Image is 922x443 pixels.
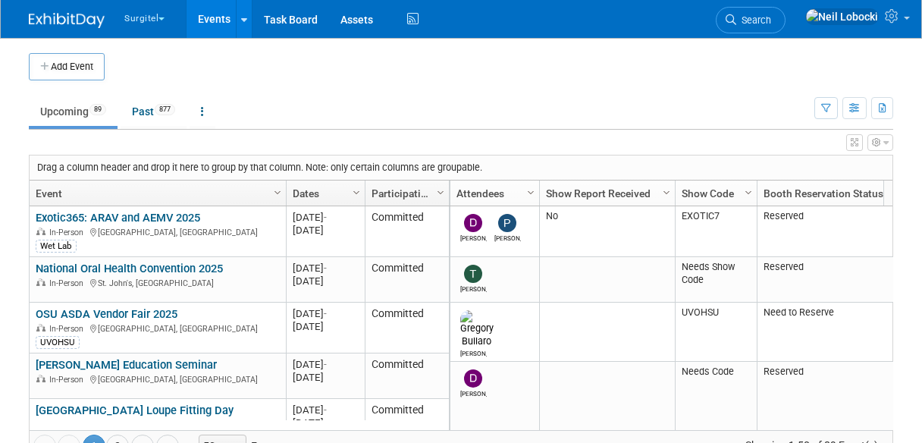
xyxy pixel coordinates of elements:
[372,181,439,206] a: Participation
[523,181,540,203] a: Column Settings
[29,53,105,80] button: Add Event
[460,347,487,357] div: Gregory Bullaro
[660,187,673,199] span: Column Settings
[49,420,88,430] span: In-Person
[675,303,757,362] td: UVOHSU
[49,375,88,385] span: In-Person
[365,353,449,399] td: Committed
[293,224,358,237] div: [DATE]
[293,211,358,224] div: [DATE]
[736,14,771,26] span: Search
[30,156,892,180] div: Drag a column header and drop it here to group by that column. Note: only certain columns are gro...
[36,307,177,321] a: OSU ASDA Vendor Fair 2025
[460,283,487,293] div: Tom Chadwick
[324,359,327,370] span: -
[36,262,223,275] a: National Oral Health Convention 2025
[293,262,358,275] div: [DATE]
[29,97,118,126] a: Upcoming89
[464,265,482,283] img: Tom Chadwick
[464,214,482,232] img: Daniel Green
[324,404,327,416] span: -
[716,7,786,33] a: Search
[324,212,327,223] span: -
[757,303,905,362] td: Need to Reserve
[293,307,358,320] div: [DATE]
[36,278,45,286] img: In-Person Event
[36,404,234,417] a: [GEOGRAPHIC_DATA] Loupe Fitting Day
[365,206,449,257] td: Committed
[36,211,200,225] a: Exotic365: ARAV and AEMV 2025
[36,336,80,348] div: UVOHSU
[293,275,358,287] div: [DATE]
[36,240,77,252] div: Wet Lab
[757,206,905,257] td: Reserved
[29,13,105,28] img: ExhibitDay
[742,187,754,199] span: Column Settings
[675,257,757,303] td: Needs Show Code
[675,206,757,257] td: EXOTIC7
[36,225,279,238] div: [GEOGRAPHIC_DATA], [GEOGRAPHIC_DATA]
[121,97,187,126] a: Past877
[49,324,88,334] span: In-Person
[433,181,450,203] a: Column Settings
[293,404,358,416] div: [DATE]
[36,420,45,428] img: In-Person Event
[682,181,747,206] a: Show Code
[350,187,362,199] span: Column Settings
[36,276,279,289] div: St. John's, [GEOGRAPHIC_DATA]
[324,308,327,319] span: -
[757,257,905,303] td: Reserved
[757,362,905,432] td: Reserved
[293,320,358,333] div: [DATE]
[498,214,516,232] img: Paul Wisniewski
[293,371,358,384] div: [DATE]
[36,418,279,431] div: [GEOGRAPHIC_DATA], [GEOGRAPHIC_DATA]
[365,303,449,353] td: Committed
[270,181,287,203] a: Column Settings
[764,181,895,206] a: Booth Reservation Status
[36,228,45,235] img: In-Person Event
[805,8,879,25] img: Neil Lobocki
[89,104,106,115] span: 89
[525,187,537,199] span: Column Settings
[460,232,487,242] div: Daniel Green
[456,181,529,206] a: Attendees
[460,310,494,347] img: Gregory Bullaro
[546,181,665,206] a: Show Report Received
[741,181,757,203] a: Column Settings
[659,181,676,203] a: Column Settings
[36,324,45,331] img: In-Person Event
[271,187,284,199] span: Column Settings
[539,206,675,257] td: No
[675,362,757,432] td: Needs Code
[293,181,355,206] a: Dates
[155,104,175,115] span: 877
[36,372,279,385] div: [GEOGRAPHIC_DATA], [GEOGRAPHIC_DATA]
[324,262,327,274] span: -
[464,369,482,388] img: Dustin Torres
[36,322,279,335] div: [GEOGRAPHIC_DATA], [GEOGRAPHIC_DATA]
[49,228,88,237] span: In-Person
[494,232,521,242] div: Paul Wisniewski
[434,187,447,199] span: Column Settings
[36,181,276,206] a: Event
[293,416,358,429] div: [DATE]
[293,358,358,371] div: [DATE]
[49,278,88,288] span: In-Person
[460,388,487,397] div: Dustin Torres
[36,358,217,372] a: [PERSON_NAME] Education Seminar
[349,181,365,203] a: Column Settings
[365,257,449,303] td: Committed
[36,375,45,382] img: In-Person Event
